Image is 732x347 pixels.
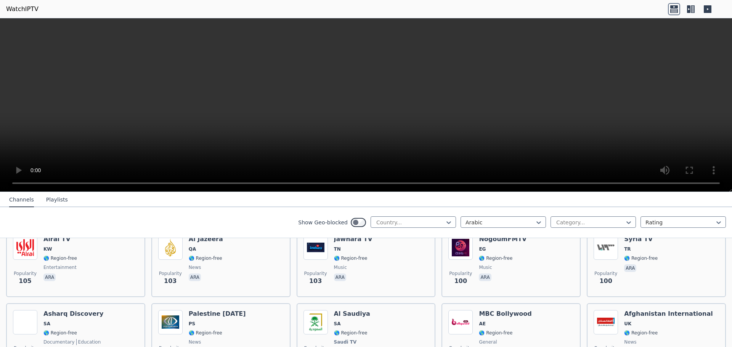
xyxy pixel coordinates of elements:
[599,277,612,286] span: 100
[189,310,246,318] h6: Palestine [DATE]
[624,310,713,318] h6: Afghanistan International
[43,310,103,318] h6: Asharq Discovery
[43,273,56,281] p: ara
[43,255,77,261] span: 🌎 Region-free
[43,246,52,252] span: KW
[334,310,370,318] h6: Al Saudiya
[158,310,183,334] img: Palestine Today
[13,310,37,334] img: Asharq Discovery
[164,277,177,286] span: 103
[189,321,195,327] span: PS
[479,235,527,243] h6: NogoumFMTV
[304,270,327,277] span: Popularity
[43,235,77,243] h6: Alrai TV
[334,264,347,270] span: music
[43,339,75,345] span: documentary
[309,277,322,286] span: 103
[594,310,618,334] img: Afghanistan International
[6,5,39,14] a: WatchIPTV
[479,255,512,261] span: 🌎 Region-free
[189,330,222,336] span: 🌎 Region-free
[334,235,372,243] h6: Jawhara TV
[76,339,101,345] span: education
[448,310,473,334] img: MBC Bollywood
[594,270,617,277] span: Popularity
[624,339,636,345] span: news
[479,310,531,318] h6: MBC Bollywood
[624,246,631,252] span: TR
[479,330,512,336] span: 🌎 Region-free
[334,246,341,252] span: TN
[479,273,491,281] p: ara
[479,264,492,270] span: music
[13,235,37,260] img: Alrai TV
[624,235,658,243] h6: Syria TV
[624,264,636,272] p: ara
[334,339,357,345] span: Saudi TV
[454,277,467,286] span: 100
[43,330,77,336] span: 🌎 Region-free
[479,321,485,327] span: AE
[624,321,631,327] span: UK
[189,264,201,270] span: news
[46,193,68,207] button: Playlists
[624,330,658,336] span: 🌎 Region-free
[479,246,486,252] span: EG
[158,235,183,260] img: Al Jazeera
[189,339,201,345] span: news
[14,270,37,277] span: Popularity
[189,255,222,261] span: 🌎 Region-free
[19,277,31,286] span: 105
[334,330,368,336] span: 🌎 Region-free
[448,235,473,260] img: NogoumFMTV
[594,235,618,260] img: Syria TV
[189,235,223,243] h6: Al Jazeera
[43,264,77,270] span: entertainment
[334,321,341,327] span: SA
[334,255,368,261] span: 🌎 Region-free
[449,270,472,277] span: Popularity
[9,193,34,207] button: Channels
[43,321,50,327] span: SA
[303,235,328,260] img: Jawhara TV
[624,255,658,261] span: 🌎 Region-free
[189,246,196,252] span: QA
[298,219,348,226] label: Show Geo-blocked
[334,273,346,281] p: ara
[159,270,182,277] span: Popularity
[479,339,497,345] span: general
[303,310,328,334] img: Al Saudiya
[189,273,201,281] p: ara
